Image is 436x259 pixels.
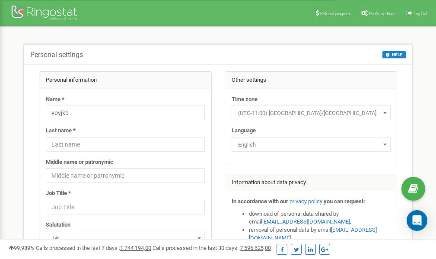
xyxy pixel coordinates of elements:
span: Calls processed in the last 7 days : [36,245,151,251]
u: 1 744 194,00 [120,245,151,251]
li: removal of personal data by email , [249,226,391,242]
span: Calls processed in the last 30 days : [153,245,271,251]
a: privacy policy [290,198,322,205]
label: Salutation [46,221,70,229]
li: download of personal data shared by email , [249,210,391,226]
label: Time zone [232,96,258,104]
span: Profile settings [369,11,395,16]
div: Other settings [225,72,397,89]
input: Job Title [46,200,205,214]
input: Middle name or patronymic [46,168,205,183]
span: 99,989% [9,245,35,251]
label: Name * [46,96,64,104]
div: Open Intercom Messenger [407,210,427,231]
strong: In accordance with our [232,198,288,205]
label: Middle name or patronymic [46,158,113,166]
span: English [235,139,388,151]
span: English [232,137,391,152]
span: Mr. [49,233,202,245]
label: Last name * [46,127,76,135]
span: (UTC-11:00) Pacific/Midway [235,107,388,119]
button: HELP [382,51,406,58]
input: Last name [46,137,205,152]
input: Name [46,106,205,120]
u: 7 596 625,00 [240,245,271,251]
label: Language [232,127,256,135]
span: (UTC-11:00) Pacific/Midway [232,106,391,120]
a: [EMAIL_ADDRESS][DOMAIN_NAME] [262,218,350,225]
label: Job Title * [46,189,71,198]
span: Referral program [320,11,350,16]
span: Log Out [414,11,427,16]
div: Information about data privacy [225,174,397,192]
span: Mr. [46,231,205,246]
div: Personal information [39,72,211,89]
h5: Personal settings [30,51,83,59]
strong: you can request: [324,198,365,205]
